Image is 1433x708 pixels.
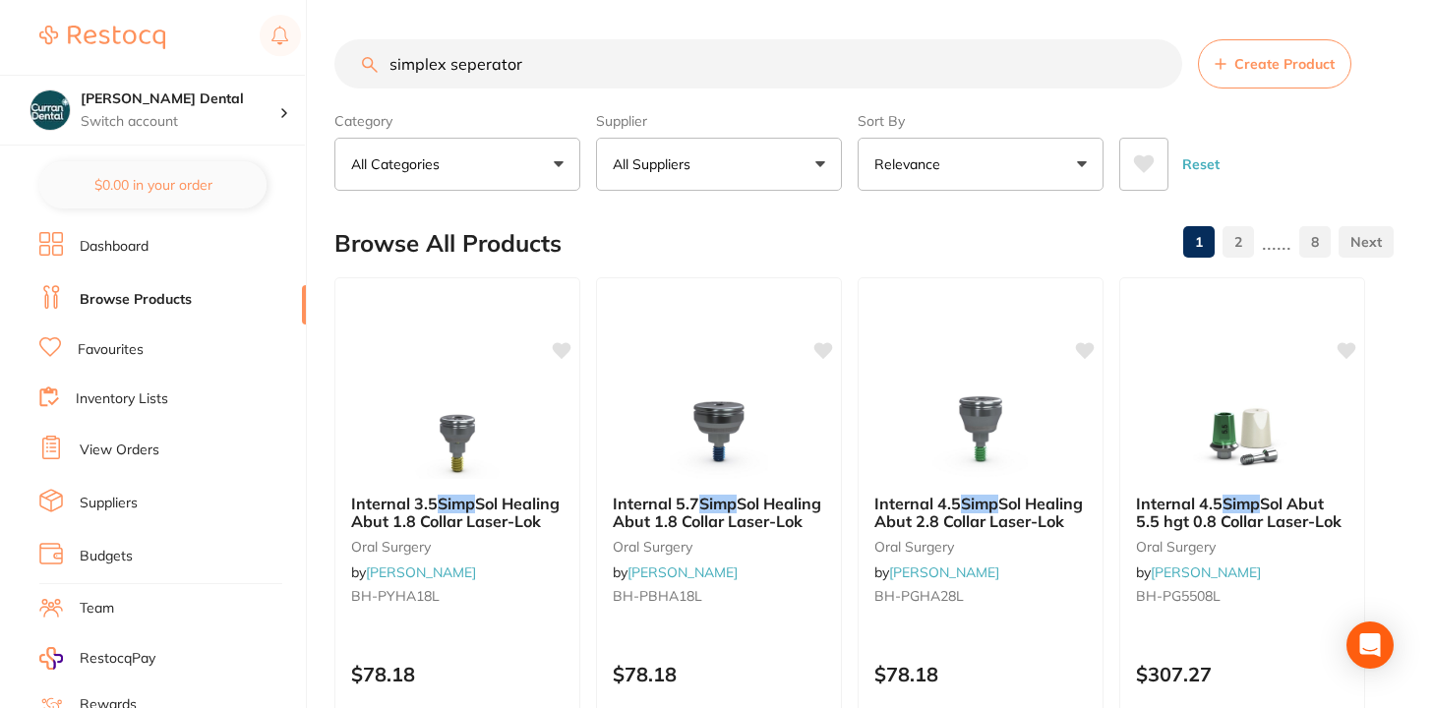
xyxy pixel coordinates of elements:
[80,441,159,460] a: View Orders
[596,112,842,130] label: Supplier
[874,663,1087,685] p: $78.18
[351,563,476,581] span: by
[613,494,699,513] span: Internal 5.7
[78,340,144,360] a: Favourites
[1178,381,1306,479] img: Internal 4.5 Simp Sol Abut 5.5 hgt 0.8 Collar Laser-Lok
[81,112,279,132] p: Switch account
[39,647,63,670] img: RestocqPay
[613,154,698,174] p: All Suppliers
[80,237,149,257] a: Dashboard
[1198,39,1351,88] button: Create Product
[334,230,562,258] h2: Browse All Products
[858,112,1104,130] label: Sort By
[961,494,998,513] em: Simp
[76,389,168,409] a: Inventory Lists
[874,495,1087,531] b: Internal 4.5 Simp Sol Healing Abut 2.8 Collar Laser-Lok
[80,290,192,310] a: Browse Products
[874,563,999,581] span: by
[874,494,961,513] span: Internal 4.5
[334,112,580,130] label: Category
[1176,138,1225,191] button: Reset
[30,90,70,130] img: Curran Dental
[874,154,948,174] p: Relevance
[351,154,448,174] p: All Categories
[1262,231,1291,254] p: ......
[1136,587,1221,605] span: BH-PG5508L
[1136,539,1348,555] small: oral surgery
[334,39,1182,88] input: Search Products
[1136,494,1223,513] span: Internal 4.5
[596,138,842,191] button: All Suppliers
[351,494,560,531] span: Sol Healing Abut 1.8 Collar Laser-Lok
[874,494,1083,531] span: Sol Healing Abut 2.8 Collar Laser-Lok
[1136,663,1348,685] p: $307.27
[351,663,564,685] p: $78.18
[1223,494,1260,513] em: Simp
[1183,222,1215,262] a: 1
[393,381,521,479] img: Internal 3.5 Simp Sol Healing Abut 1.8 Collar Laser-Lok
[1136,494,1342,531] span: Sol Abut 5.5 hgt 0.8 Collar Laser-Lok
[39,26,165,49] img: Restocq Logo
[655,381,783,479] img: Internal 5.7 Simp Sol Healing Abut 1.8 Collar Laser-Lok
[699,494,737,513] em: Simp
[1234,56,1335,72] span: Create Product
[613,563,738,581] span: by
[39,161,267,208] button: $0.00 in your order
[613,663,825,685] p: $78.18
[80,494,138,513] a: Suppliers
[1299,222,1331,262] a: 8
[351,494,438,513] span: Internal 3.5
[874,587,964,605] span: BH-PGHA28L
[1223,222,1254,262] a: 2
[81,89,279,109] h4: Curran Dental
[917,381,1045,479] img: Internal 4.5 Simp Sol Healing Abut 2.8 Collar Laser-Lok
[858,138,1104,191] button: Relevance
[39,647,155,670] a: RestocqPay
[39,15,165,60] a: Restocq Logo
[613,495,825,531] b: Internal 5.7 Simp Sol Healing Abut 1.8 Collar Laser-Lok
[80,547,133,566] a: Budgets
[351,587,440,605] span: BH-PYHA18L
[613,587,702,605] span: BH-PBHA18L
[438,494,475,513] em: Simp
[627,563,738,581] a: [PERSON_NAME]
[613,539,825,555] small: oral surgery
[1136,563,1261,581] span: by
[613,494,821,531] span: Sol Healing Abut 1.8 Collar Laser-Lok
[351,495,564,531] b: Internal 3.5 Simp Sol Healing Abut 1.8 Collar Laser-Lok
[80,649,155,669] span: RestocqPay
[889,563,999,581] a: [PERSON_NAME]
[80,599,114,619] a: Team
[1151,563,1261,581] a: [PERSON_NAME]
[351,539,564,555] small: oral surgery
[874,539,1087,555] small: oral surgery
[1346,621,1394,669] div: Open Intercom Messenger
[1136,495,1348,531] b: Internal 4.5 Simp Sol Abut 5.5 hgt 0.8 Collar Laser-Lok
[366,563,476,581] a: [PERSON_NAME]
[334,138,580,191] button: All Categories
